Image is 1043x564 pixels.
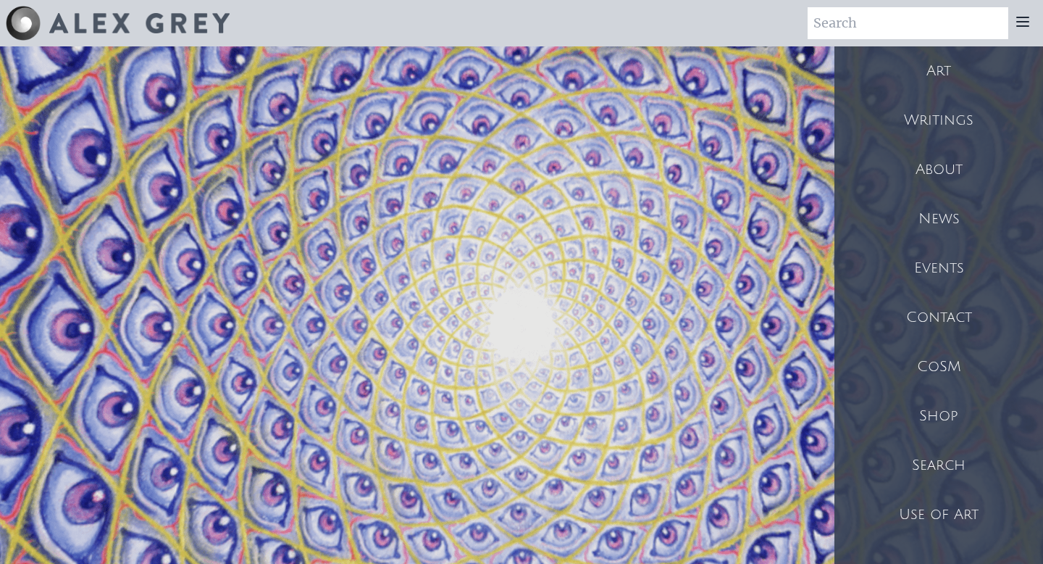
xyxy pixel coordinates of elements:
[834,46,1043,96] a: Art
[834,342,1043,391] a: CoSM
[834,244,1043,293] a: Events
[834,293,1043,342] a: Contact
[834,96,1043,145] a: Writings
[808,7,1008,39] input: Search
[834,194,1043,244] a: News
[834,441,1043,490] a: Search
[834,145,1043,194] a: About
[834,391,1043,441] a: Shop
[834,490,1043,539] a: Use of Art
